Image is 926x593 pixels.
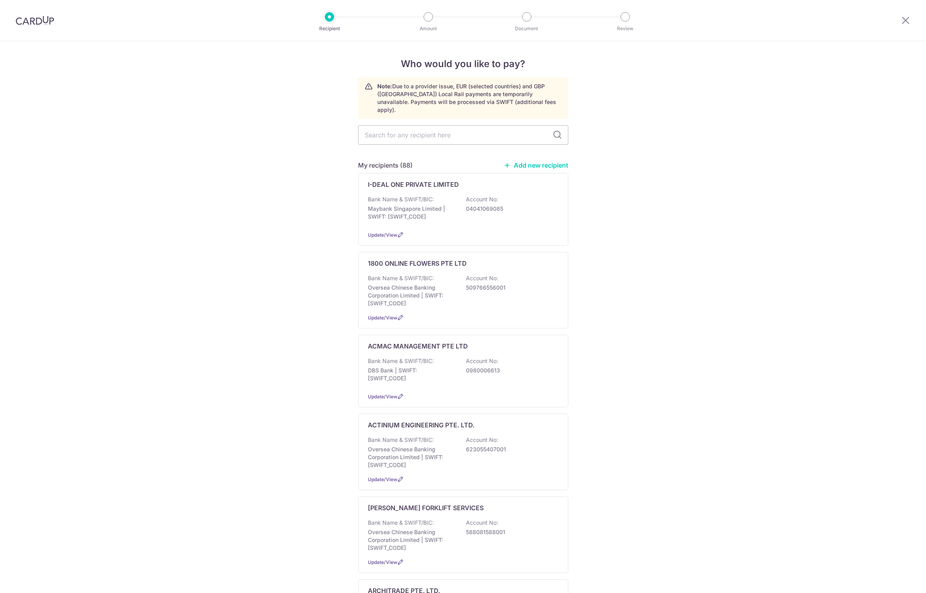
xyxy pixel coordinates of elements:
[368,519,434,527] p: Bank Name & SWIFT/BIC:
[466,445,554,453] p: 623055407001
[358,161,413,170] h5: My recipients (88)
[466,284,554,292] p: 509766556001
[16,16,54,25] img: CardUp
[399,25,457,33] p: Amount
[368,528,456,552] p: Oversea Chinese Banking Corporation Limited | SWIFT: [SWIFT_CODE]
[368,420,475,430] p: ACTINIUM ENGINEERING PTE. LTD.
[368,259,467,268] p: 1800 ONLINE FLOWERS PTE LTD
[466,367,554,374] p: 0980006613
[368,315,397,321] a: Update/View
[368,445,456,469] p: Oversea Chinese Banking Corporation Limited | SWIFT: [SWIFT_CODE]
[377,83,392,89] strong: Note:
[875,569,918,589] iframe: Opens a widget where you can find more information
[466,436,498,444] p: Account No:
[466,274,498,282] p: Account No:
[466,528,554,536] p: 588081588001
[300,25,358,33] p: Recipient
[368,274,434,282] p: Bank Name & SWIFT/BIC:
[368,436,434,444] p: Bank Name & SWIFT/BIC:
[504,161,568,169] a: Add new recipient
[368,180,459,189] p: I-DEAL ONE PRIVATE LIMITED
[358,125,568,145] input: Search for any recipient here
[466,195,498,203] p: Account No:
[368,357,434,365] p: Bank Name & SWIFT/BIC:
[368,284,456,307] p: Oversea Chinese Banking Corporation Limited | SWIFT: [SWIFT_CODE]
[498,25,556,33] p: Document
[368,341,468,351] p: ACMAC MANAGEMENT PTE LTD
[368,232,397,238] a: Update/View
[466,205,554,213] p: 04041069085
[368,195,434,203] p: Bank Name & SWIFT/BIC:
[466,519,498,527] p: Account No:
[377,82,562,114] p: Due to a provider issue, EUR (selected countries) and GBP ([GEOGRAPHIC_DATA]) Local Rail payments...
[596,25,654,33] p: Review
[368,394,397,400] a: Update/View
[368,559,397,565] a: Update/View
[368,476,397,482] a: Update/View
[368,367,456,382] p: DBS Bank | SWIFT: [SWIFT_CODE]
[368,503,484,513] p: [PERSON_NAME] FORKLIFT SERVICES
[358,57,568,71] h4: Who would you like to pay?
[368,205,456,221] p: Maybank Singapore Limited | SWIFT: [SWIFT_CODE]
[466,357,498,365] p: Account No:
